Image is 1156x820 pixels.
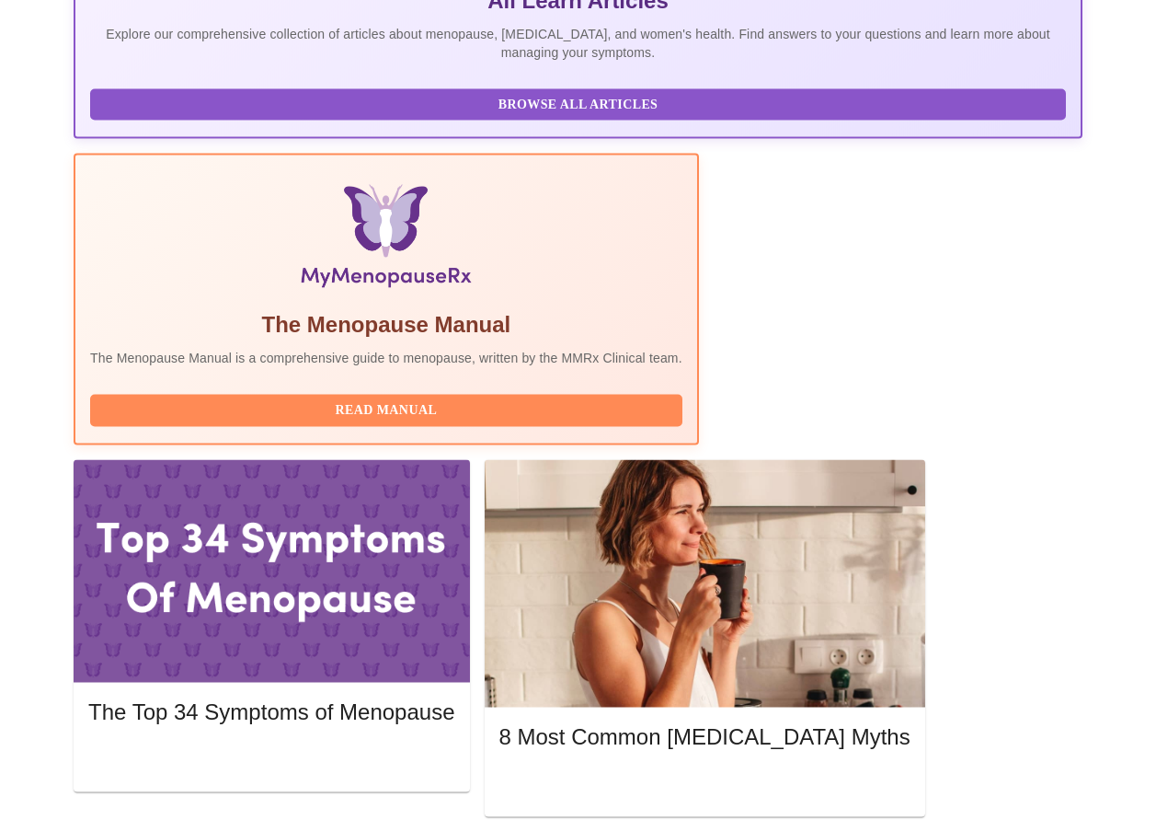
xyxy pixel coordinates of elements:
span: Read Manual [109,399,664,422]
button: Browse All Articles [90,89,1066,121]
h5: 8 Most Common [MEDICAL_DATA] Myths [499,722,910,752]
img: Menopause Manual [184,185,588,295]
span: Read More [518,774,892,797]
p: Explore our comprehensive collection of articles about menopause, [MEDICAL_DATA], and women's hea... [90,25,1066,62]
a: Read More [88,750,459,766]
h5: The Top 34 Symptoms of Menopause [88,698,454,727]
p: The Menopause Manual is a comprehensive guide to menopause, written by the MMRx Clinical team. [90,349,682,367]
button: Read More [499,769,910,802]
a: Read Manual [90,401,687,417]
span: Read More [107,748,436,771]
h5: The Menopause Manual [90,310,682,340]
a: Read More [499,776,915,791]
button: Read More [88,744,454,776]
a: Browse All Articles [90,96,1070,111]
button: Read Manual [90,395,682,427]
span: Browse All Articles [109,94,1047,117]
